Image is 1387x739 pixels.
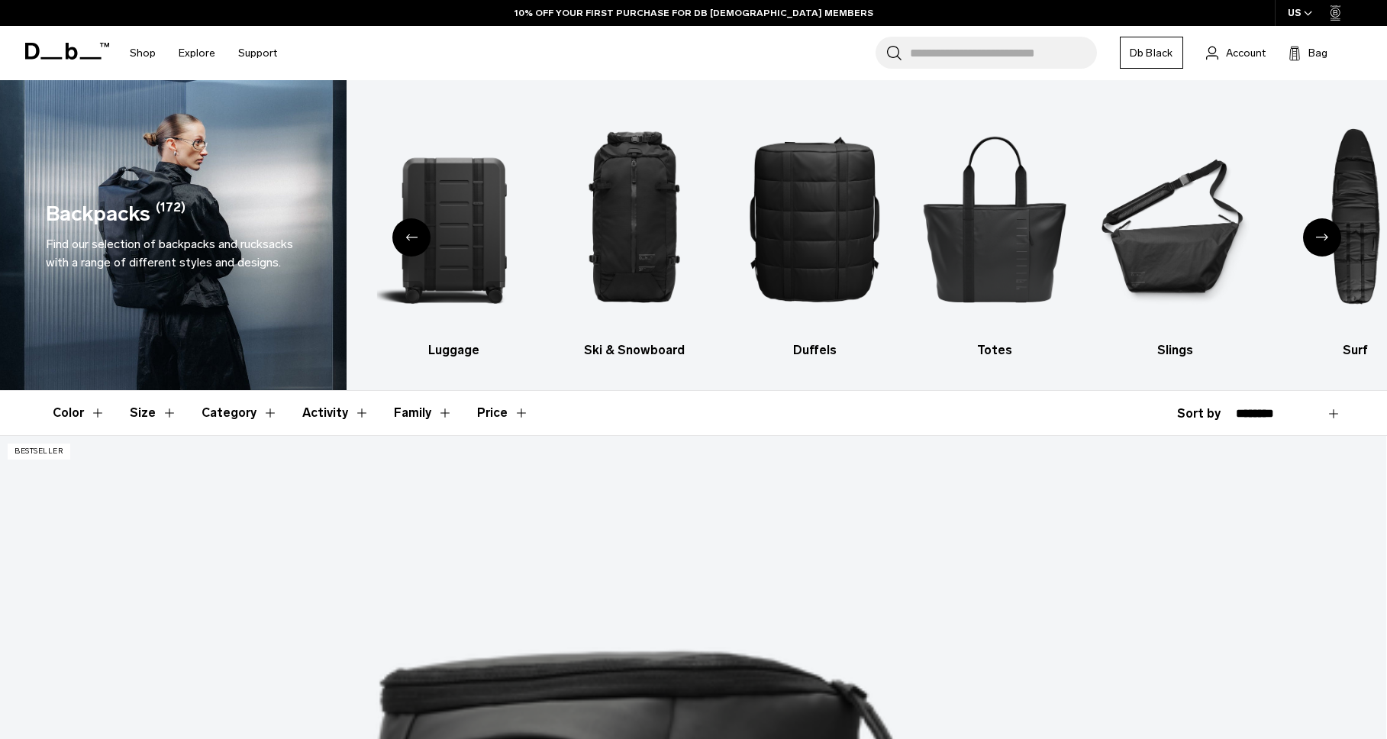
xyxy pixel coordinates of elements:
[392,218,431,257] div: Previous slide
[377,103,531,360] li: 2 / 10
[1226,45,1266,61] span: Account
[557,103,711,334] img: Db
[918,341,1072,360] h3: Totes
[557,103,711,360] li: 3 / 10
[46,198,150,230] h1: Backpacks
[1098,341,1252,360] h3: Slings
[179,26,215,80] a: Explore
[377,341,531,360] h3: Luggage
[238,26,277,80] a: Support
[130,26,156,80] a: Shop
[202,391,278,435] button: Toggle Filter
[477,391,529,435] button: Toggle Price
[1303,218,1341,257] div: Next slide
[8,444,70,460] p: Bestseller
[918,103,1072,334] img: Db
[1098,103,1252,360] a: Db Slings
[377,103,531,334] img: Db
[1206,44,1266,62] a: Account
[738,103,892,360] a: Db Duffels
[738,341,892,360] h3: Duffels
[738,103,892,334] img: Db
[197,103,350,360] li: 1 / 10
[394,391,453,435] button: Toggle Filter
[918,103,1072,360] li: 5 / 10
[918,103,1072,360] a: Db Totes
[1098,103,1252,360] li: 6 / 10
[46,237,293,269] span: Find our selection of backpacks and rucksacks with a range of different styles and designs.
[1308,45,1327,61] span: Bag
[1120,37,1183,69] a: Db Black
[53,391,105,435] button: Toggle Filter
[557,341,711,360] h3: Ski & Snowboard
[118,26,289,80] nav: Main Navigation
[514,6,873,20] a: 10% OFF YOUR FIRST PURCHASE FOR DB [DEMOGRAPHIC_DATA] MEMBERS
[130,391,177,435] button: Toggle Filter
[738,103,892,360] li: 4 / 10
[557,103,711,360] a: Db Ski & Snowboard
[197,103,350,360] a: Db All products
[1289,44,1327,62] button: Bag
[156,198,185,230] span: (172)
[197,341,350,360] h3: All products
[302,391,369,435] button: Toggle Filter
[197,103,350,334] img: Db
[1098,103,1252,334] img: Db
[377,103,531,360] a: Db Luggage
